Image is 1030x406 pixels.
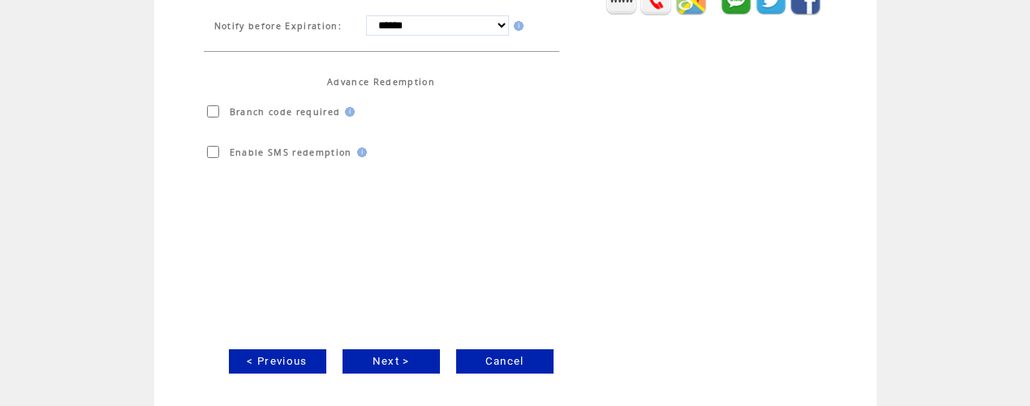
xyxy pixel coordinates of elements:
a: Next > [343,349,440,374]
img: help.gif [352,147,367,157]
span: Notify before Expiration: [214,20,366,32]
img: help.gif [340,107,355,117]
span: Branch code required [222,106,341,118]
a: Cancel [456,349,554,374]
span: Advance Redemption [327,76,435,88]
span: Enable SMS redemption [222,147,352,158]
a: < Previous [229,349,326,374]
img: help.gif [509,21,524,31]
